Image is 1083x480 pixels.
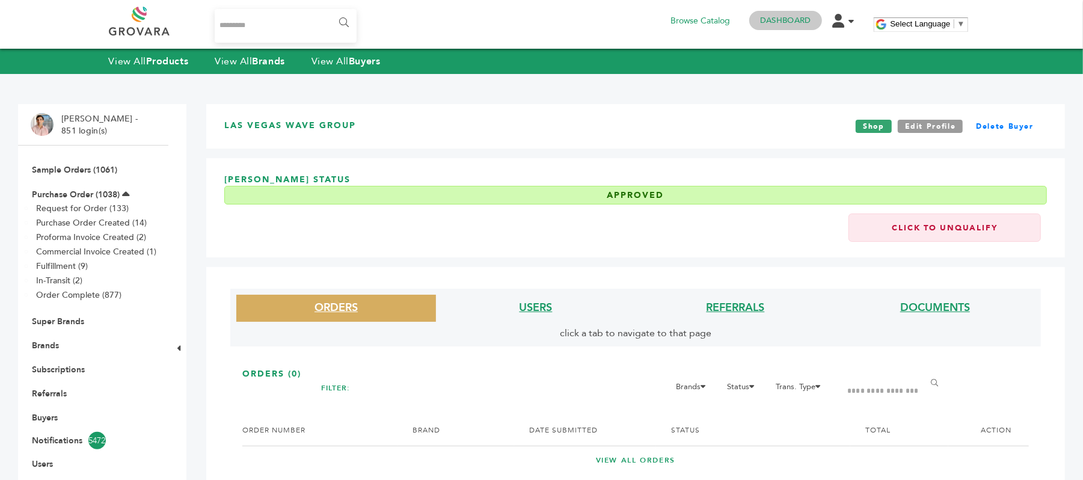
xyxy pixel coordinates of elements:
a: Referrals [32,388,67,399]
span: click a tab to navigate to that page [560,327,711,340]
span: Select Language [891,19,951,28]
strong: Products [146,55,188,68]
a: Sample Orders (1061) [32,164,117,176]
h1: ORDERS (0) [242,368,1029,380]
a: Commercial Invoice Created (1) [36,246,156,257]
li: Brands [670,380,719,400]
a: In-Transit (2) [36,275,82,286]
span: ​ [954,19,954,28]
a: Request for Order (133) [36,203,129,214]
a: Delete Buyer [969,120,1041,133]
th: ORDER NUMBER [242,415,397,446]
a: DOCUMENTS [900,300,970,315]
span: ▼ [957,19,965,28]
a: Super Brands [32,316,84,327]
a: Click to Unqualify [848,214,1041,242]
h3: [PERSON_NAME] Status [224,174,1047,214]
a: ORDERS [314,300,358,315]
a: Select Language​ [891,19,965,28]
a: Shop [856,120,892,133]
a: VIEW ALL ORDERS [242,455,1029,466]
h2: FILTER: [321,380,350,397]
a: Purchase Order (1038) [32,189,120,200]
th: ACTION [948,415,1029,446]
a: Notifications5472 [32,432,155,449]
a: Subscriptions [32,364,85,375]
li: Status [721,380,767,400]
a: Brands [32,340,59,351]
a: REFERRALS [707,300,765,315]
a: Purchase Order Created (14) [36,217,147,229]
a: Users [32,458,53,470]
h3: Las Vegas Wave Group [224,120,356,133]
th: DATE SUBMITTED [514,415,656,446]
li: Trans. Type [770,380,833,400]
th: STATUS [656,415,850,446]
a: Dashboard [760,15,811,26]
span: 5472 [88,432,106,449]
strong: Buyers [349,55,380,68]
a: Edit Profile [898,120,963,133]
a: Buyers [32,412,58,423]
li: [PERSON_NAME] - 851 login(s) [61,113,141,137]
strong: Brands [252,55,284,68]
a: View AllBrands [215,55,285,68]
a: View AllProducts [109,55,189,68]
a: Fulfillment (9) [36,260,88,272]
a: View AllBuyers [311,55,381,68]
input: Search... [215,9,357,43]
div: Approved [224,186,1047,205]
a: USERS [520,300,553,315]
a: Browse Catalog [670,14,730,28]
th: BRAND [397,415,514,446]
th: TOTAL [850,415,948,446]
a: Order Complete (877) [36,289,121,301]
input: Filter by keywords [838,380,931,403]
a: Proforma Invoice Created (2) [36,232,146,243]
